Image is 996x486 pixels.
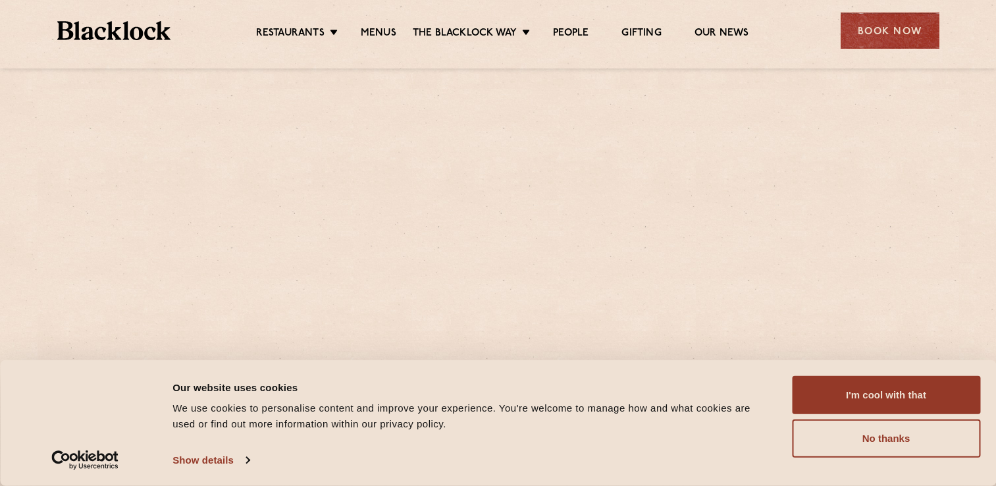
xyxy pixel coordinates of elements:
button: I'm cool with that [792,376,980,414]
a: Gifting [621,27,661,41]
a: Show details [172,450,249,470]
img: BL_Textured_Logo-footer-cropped.svg [57,21,171,40]
div: We use cookies to personalise content and improve your experience. You're welcome to manage how a... [172,400,762,432]
div: Our website uses cookies [172,379,762,395]
a: Our News [695,27,749,41]
a: People [553,27,589,41]
button: No thanks [792,419,980,458]
div: Book Now [841,13,939,49]
a: Restaurants [256,27,325,41]
a: Usercentrics Cookiebot - opens in a new window [28,450,143,470]
a: The Blacklock Way [413,27,517,41]
a: Menus [361,27,396,41]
